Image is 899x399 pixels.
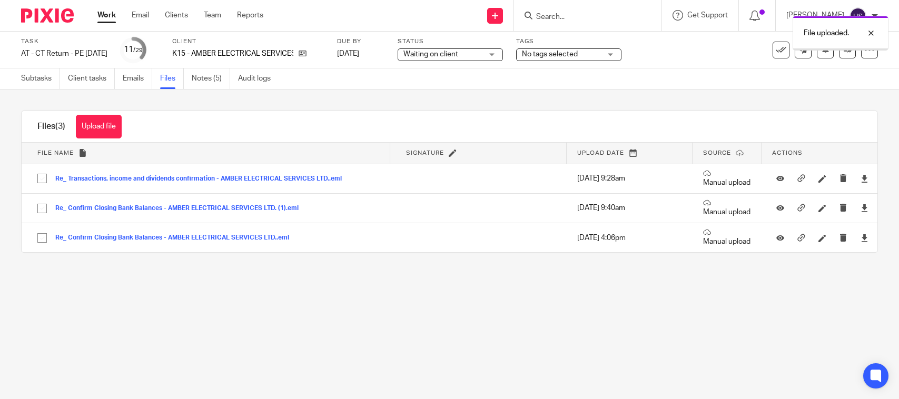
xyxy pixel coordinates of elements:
[577,150,624,156] span: Upload date
[21,8,74,23] img: Pixie
[172,48,293,59] p: K15 - AMBER ELECTRICAL SERVICES LTD
[403,51,458,58] span: Waiting on client
[165,10,188,21] a: Clients
[804,28,849,38] p: File uploaded.
[133,47,143,53] small: /29
[76,115,122,138] button: Upload file
[703,150,731,156] span: Source
[577,233,687,243] p: [DATE] 4:06pm
[238,68,279,89] a: Audit logs
[68,68,115,89] a: Client tasks
[849,7,866,24] img: svg%3E
[861,203,868,213] a: Download
[123,68,152,89] a: Emails
[21,68,60,89] a: Subtasks
[55,175,350,183] button: Re_ Transactions, income and dividends confirmation - AMBER ELECTRICAL SERVICES LTD..eml
[32,168,52,188] input: Select
[55,234,297,242] button: Re_ Confirm Closing Bank Balances - AMBER ELECTRICAL SERVICES LTD..eml
[522,51,578,58] span: No tags selected
[861,173,868,184] a: Download
[55,122,65,131] span: (3)
[192,68,230,89] a: Notes (5)
[703,169,756,188] p: Manual upload
[703,199,756,217] p: Manual upload
[21,48,107,59] div: AT - CT Return - PE [DATE]
[861,233,868,243] a: Download
[398,37,503,46] label: Status
[237,10,263,21] a: Reports
[204,10,221,21] a: Team
[37,121,65,132] h1: Files
[97,10,116,21] a: Work
[703,228,756,247] p: Manual upload
[124,44,143,56] div: 11
[577,173,687,184] p: [DATE] 9:28am
[55,205,307,212] button: Re_ Confirm Closing Bank Balances - AMBER ELECTRICAL SERVICES LTD. (1).eml
[172,37,324,46] label: Client
[406,150,444,156] span: Signature
[577,203,687,213] p: [DATE] 9:40am
[772,150,803,156] span: Actions
[21,48,107,59] div: AT - CT Return - PE 31-03-2025
[132,10,149,21] a: Email
[37,150,74,156] span: File name
[32,198,52,218] input: Select
[21,37,107,46] label: Task
[337,50,359,57] span: [DATE]
[337,37,384,46] label: Due by
[160,68,184,89] a: Files
[32,228,52,248] input: Select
